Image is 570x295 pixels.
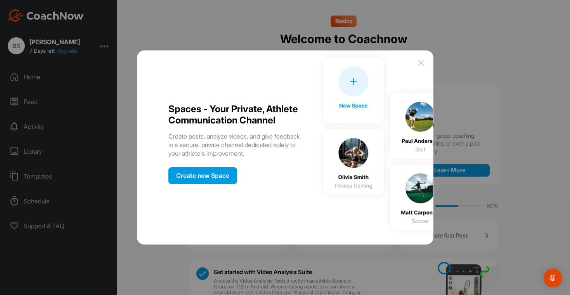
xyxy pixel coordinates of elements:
[315,50,433,237] img: spaces
[137,50,433,245] a: Spaces - your private, athlete communication channelCreate posts, analyze videos, and give feedba...
[416,58,426,68] img: close
[168,167,237,184] div: Create new Space
[168,103,304,126] div: Spaces - your private, athlete communication channel
[544,269,562,287] div: Open Intercom Messenger
[168,132,304,158] p: Create posts, analyze videos, and give feedback in a secure, private channel dedicated solely to ...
